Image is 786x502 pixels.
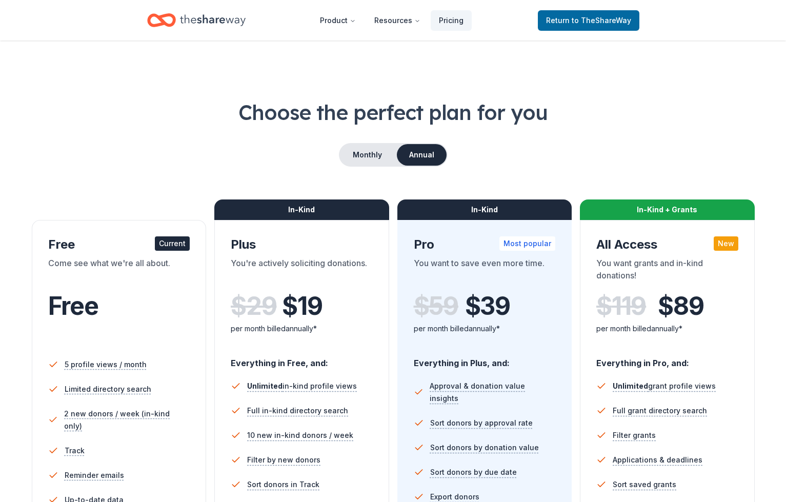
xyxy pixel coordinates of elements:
[214,199,389,220] div: In-Kind
[613,405,707,417] span: Full grant directory search
[25,98,761,127] h1: Choose the perfect plan for you
[546,14,631,27] span: Return
[714,236,738,251] div: New
[147,8,246,32] a: Home
[613,381,716,390] span: grant profile views
[596,257,738,286] div: You want grants and in-kind donations!
[247,405,348,417] span: Full in-kind directory search
[397,144,447,166] button: Annual
[499,236,555,251] div: Most popular
[465,292,510,320] span: $ 39
[312,8,472,32] nav: Main
[247,454,320,466] span: Filter by new donors
[580,199,755,220] div: In-Kind + Grants
[48,291,98,321] span: Free
[155,236,190,251] div: Current
[572,16,631,25] span: to TheShareWay
[430,417,533,429] span: Sort donors by approval rate
[247,429,353,441] span: 10 new in-kind donors / week
[231,257,373,286] div: You're actively soliciting donations.
[397,199,572,220] div: In-Kind
[65,445,85,457] span: Track
[538,10,639,31] a: Returnto TheShareWay
[247,381,283,390] span: Unlimited
[231,348,373,370] div: Everything in Free, and:
[613,381,648,390] span: Unlimited
[613,478,676,491] span: Sort saved grants
[48,236,190,253] div: Free
[613,454,702,466] span: Applications & deadlines
[613,429,656,441] span: Filter grants
[596,348,738,370] div: Everything in Pro, and:
[282,292,322,320] span: $ 19
[431,10,472,31] a: Pricing
[247,381,357,390] span: in-kind profile views
[414,323,556,335] div: per month billed annually*
[414,236,556,253] div: Pro
[231,323,373,335] div: per month billed annually*
[596,323,738,335] div: per month billed annually*
[312,10,364,31] button: Product
[247,478,319,491] span: Sort donors in Track
[430,466,517,478] span: Sort donors by due date
[414,348,556,370] div: Everything in Plus, and:
[430,380,555,405] span: Approval & donation value insights
[430,441,539,454] span: Sort donors by donation value
[231,236,373,253] div: Plus
[65,469,124,481] span: Reminder emails
[596,236,738,253] div: All Access
[65,358,147,371] span: 5 profile views / month
[658,292,703,320] span: $ 89
[65,383,151,395] span: Limited directory search
[48,257,190,286] div: Come see what we're all about.
[340,144,395,166] button: Monthly
[64,408,190,432] span: 2 new donors / week (in-kind only)
[414,257,556,286] div: You want to save even more time.
[366,10,429,31] button: Resources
